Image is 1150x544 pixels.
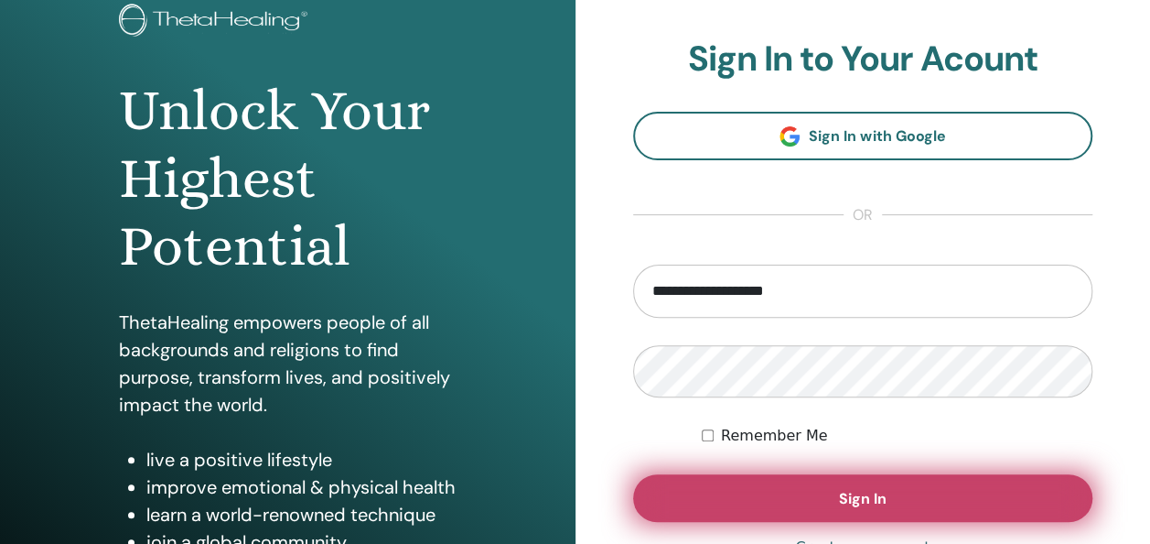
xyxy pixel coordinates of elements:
[119,309,457,419] p: ThetaHealing empowers people of all backgrounds and religions to find purpose, transform lives, a...
[146,473,457,501] li: improve emotional & physical health
[146,501,457,528] li: learn a world-renowned technique
[633,474,1093,522] button: Sign In
[633,112,1093,160] a: Sign In with Google
[809,126,945,146] span: Sign In with Google
[119,77,457,281] h1: Unlock Your Highest Potential
[844,204,882,226] span: or
[146,446,457,473] li: live a positive lifestyle
[633,38,1093,81] h2: Sign In to Your Acount
[721,425,828,447] label: Remember Me
[702,425,1092,447] div: Keep me authenticated indefinitely or until I manually logout
[839,489,887,508] span: Sign In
